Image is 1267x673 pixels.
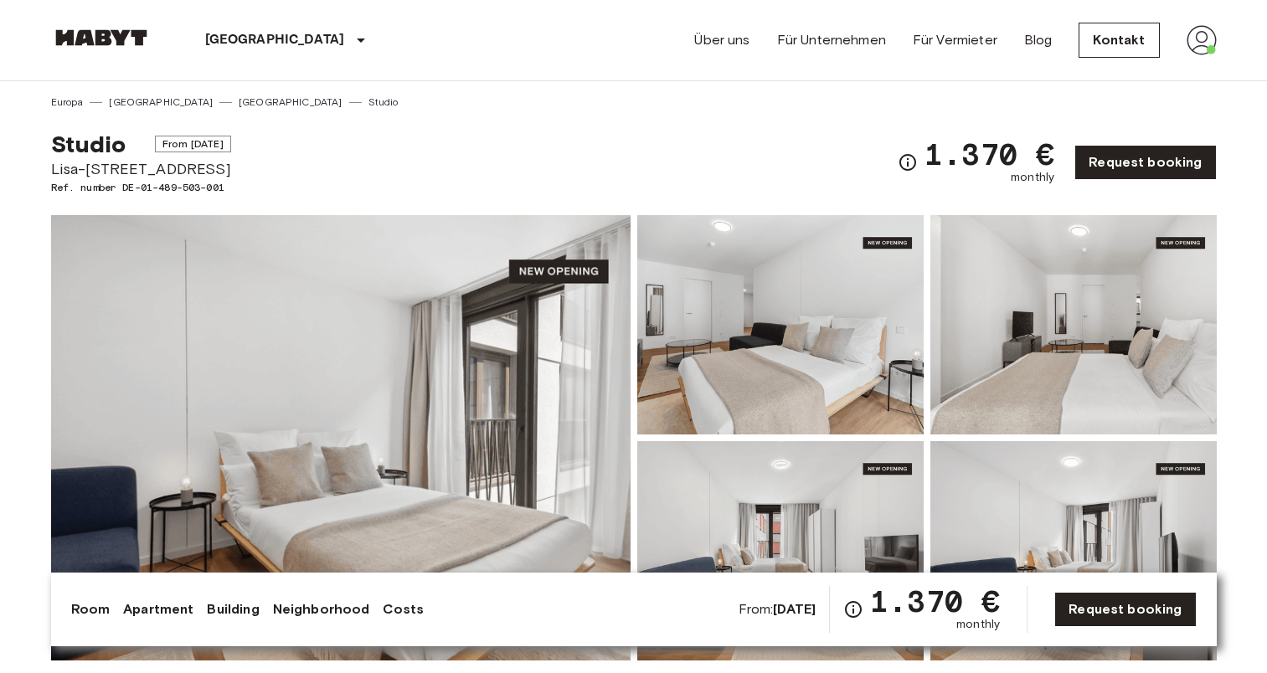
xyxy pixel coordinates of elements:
span: Studio [51,130,126,158]
b: [DATE] [773,601,816,617]
svg: Check cost overview for full price breakdown. Please note that discounts apply to new joiners onl... [843,599,863,619]
a: [GEOGRAPHIC_DATA] [239,95,343,110]
span: From [DATE] [155,136,231,152]
span: 1.370 € [924,139,1054,169]
span: Ref. number DE-01-489-503-001 [51,180,231,195]
img: avatar [1187,25,1217,55]
img: Picture of unit DE-01-489-503-001 [637,215,924,434]
img: Marketing picture of unit DE-01-489-503-001 [51,215,631,660]
span: From: [739,600,816,619]
a: [GEOGRAPHIC_DATA] [109,95,213,110]
a: Costs [383,599,424,619]
p: [GEOGRAPHIC_DATA] [205,30,345,50]
a: Room [71,599,111,619]
span: monthly [1011,169,1054,186]
a: Studio [368,95,399,110]
a: Building [207,599,259,619]
a: Neighborhood [273,599,370,619]
a: Über uns [694,30,749,50]
span: monthly [956,616,1000,633]
span: 1.370 € [870,586,1000,616]
a: Blog [1024,30,1053,50]
a: Apartment [123,599,193,619]
a: Europa [51,95,84,110]
img: Picture of unit DE-01-489-503-001 [930,441,1217,660]
a: Kontakt [1079,23,1159,58]
a: Für Unternehmen [777,30,886,50]
img: Picture of unit DE-01-489-503-001 [930,215,1217,434]
a: Request booking [1074,145,1216,180]
img: Habyt [51,29,152,46]
span: Lisa-[STREET_ADDRESS] [51,158,231,180]
a: Für Vermieter [913,30,997,50]
svg: Check cost overview for full price breakdown. Please note that discounts apply to new joiners onl... [898,152,918,172]
img: Picture of unit DE-01-489-503-001 [637,441,924,660]
a: Request booking [1054,592,1196,627]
